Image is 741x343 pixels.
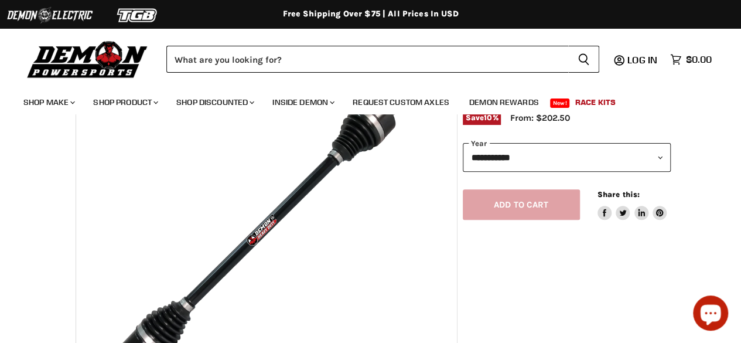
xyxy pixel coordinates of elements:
[484,113,492,122] span: 10
[510,113,569,123] span: From: $202.50
[166,46,568,73] input: Search
[168,90,261,114] a: Shop Discounted
[463,143,671,172] select: year
[23,38,152,80] img: Demon Powersports
[15,86,709,114] ul: Main menu
[15,90,82,114] a: Shop Make
[622,55,664,65] a: Log in
[686,54,712,65] span: $0.00
[84,90,165,114] a: Shop Product
[264,90,342,114] a: Inside Demon
[627,54,657,66] span: Log in
[6,4,94,26] img: Demon Electric Logo 2
[689,296,732,334] inbox-online-store-chat: Shopify online store chat
[460,90,548,114] a: Demon Rewards
[550,99,570,108] span: New!
[463,111,501,124] span: Save %
[597,189,667,220] aside: Share this:
[664,51,718,68] a: $0.00
[94,4,182,26] img: TGB Logo 2
[568,46,599,73] button: Search
[166,46,599,73] form: Product
[566,90,624,114] a: Race Kits
[597,190,640,199] span: Share this:
[344,90,458,114] a: Request Custom Axles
